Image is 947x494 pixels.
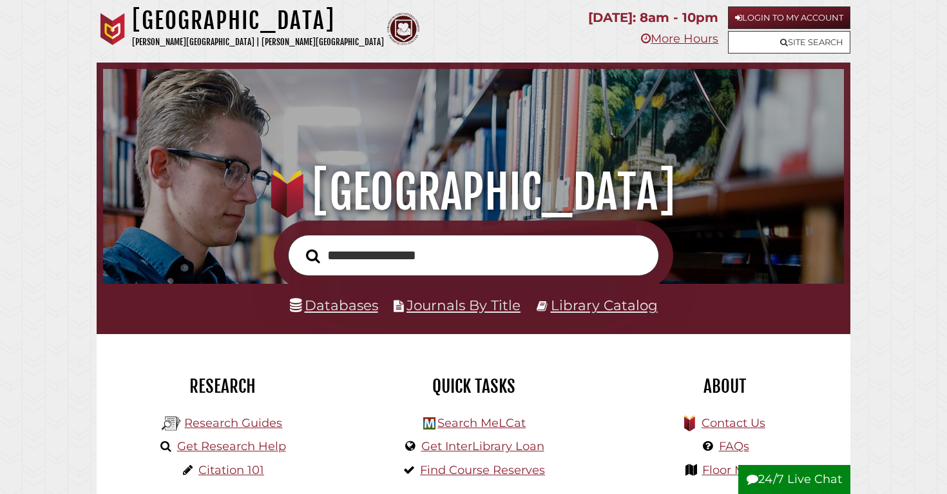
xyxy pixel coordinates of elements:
a: Library Catalog [551,297,658,313]
a: Site Search [728,31,850,54]
h1: [GEOGRAPHIC_DATA] [117,164,830,221]
p: [PERSON_NAME][GEOGRAPHIC_DATA] | [PERSON_NAME][GEOGRAPHIC_DATA] [132,35,384,50]
a: Citation 101 [198,463,264,477]
p: [DATE]: 8am - 10pm [588,6,718,29]
a: Journals By Title [407,297,521,313]
img: Hekman Library Logo [423,417,435,430]
a: Search MeLCat [437,416,526,430]
h1: [GEOGRAPHIC_DATA] [132,6,384,35]
h2: About [609,375,841,397]
a: FAQs [719,439,749,453]
i: Search [306,248,320,264]
a: Databases [290,297,378,313]
img: Hekman Library Logo [162,414,181,433]
button: Search [300,245,327,267]
a: Get InterLibrary Loan [421,439,544,453]
img: Calvin Theological Seminary [387,13,419,45]
a: Find Course Reserves [420,463,545,477]
a: Login to My Account [728,6,850,29]
h2: Quick Tasks [358,375,589,397]
img: Calvin University [97,13,129,45]
a: Floor Maps [702,463,766,477]
a: More Hours [641,32,718,46]
a: Research Guides [184,416,282,430]
a: Contact Us [702,416,765,430]
h2: Research [106,375,338,397]
a: Get Research Help [177,439,286,453]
